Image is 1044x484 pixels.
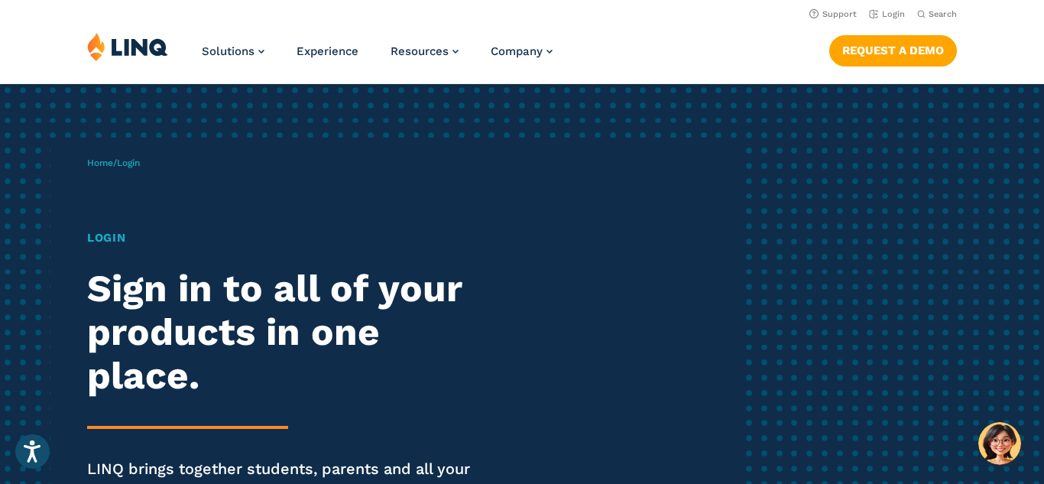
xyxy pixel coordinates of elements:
[978,422,1021,465] button: Hello, have a question? Let’s chat.
[391,44,459,58] a: Resources
[829,35,957,66] a: Request a Demo
[117,158,140,168] span: Login
[202,32,553,83] nav: Primary Navigation
[869,9,905,19] a: Login
[202,44,255,58] span: Solutions
[87,229,489,247] h1: Login
[87,32,168,61] img: LINQ | K‑12 Software
[87,158,140,168] span: /
[829,32,957,66] nav: Button Navigation
[297,44,358,58] a: Experience
[391,44,449,58] span: Resources
[917,8,957,20] button: Open Search Bar
[491,44,543,58] span: Company
[491,44,553,58] a: Company
[87,158,113,168] a: Home
[809,9,857,19] a: Support
[929,9,957,19] span: Search
[202,44,264,58] a: Solutions
[87,267,489,397] h2: Sign in to all of your products in one place.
